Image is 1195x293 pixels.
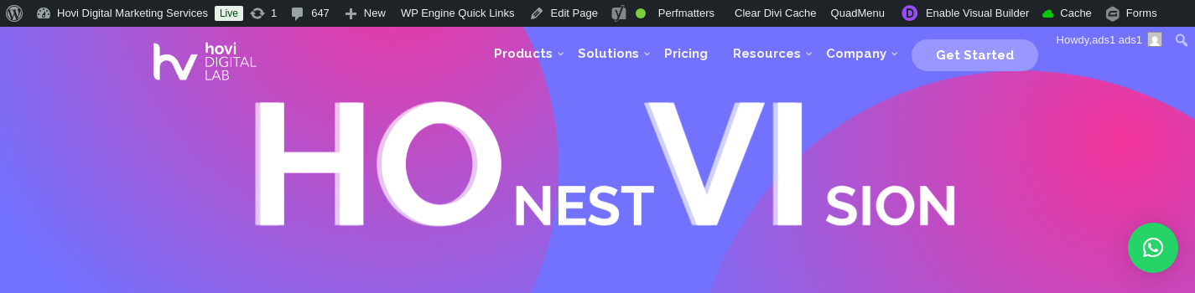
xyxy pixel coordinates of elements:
a: Live [215,6,243,21]
a: Products [481,28,565,79]
div: Good [636,8,646,18]
a: Get Started [912,41,1038,66]
a: Solutions [565,28,652,79]
span: Pricing [664,46,708,61]
span: Products [494,46,553,61]
a: Company [813,28,899,79]
span: Resources [733,46,801,61]
span: ads1 ads1 [1092,33,1142,46]
a: Pricing [652,28,720,79]
a: Howdy, [1051,27,1169,54]
a: Resources [720,28,813,79]
span: Solutions [578,46,639,61]
span: Company [826,46,886,61]
span: Get Started [936,48,1014,63]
